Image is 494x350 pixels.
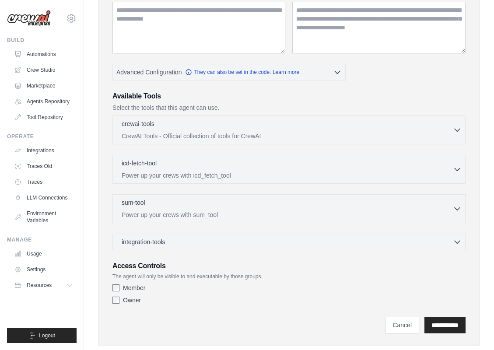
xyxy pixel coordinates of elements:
button: crewai-tools CrewAI Tools - Official collection of tools for CrewAI [116,119,462,140]
button: sum-tool Power up your crews with sum_tool [116,198,462,219]
label: Member [123,283,145,292]
button: icd-fetch-tool Power up your crews with icd_fetch_tool [116,159,462,180]
a: Usage [11,247,77,261]
span: integration-tools [122,238,165,246]
a: Settings [11,262,77,276]
a: Traces [11,175,77,189]
div: Operate [7,133,77,140]
p: Power up your crews with icd_fetch_tool [122,171,453,180]
img: Logo [7,10,51,27]
button: integration-tools [116,238,462,246]
h3: Available Tools [112,91,466,101]
button: Logout [7,328,77,343]
a: Automations [11,47,77,61]
div: Manage [7,236,77,243]
span: Resources [27,282,52,289]
p: Power up your crews with sum_tool [122,210,453,219]
label: Owner [123,296,141,304]
button: Advanced Configuration They can also be set in the code. Learn more [113,64,345,80]
a: LLM Connections [11,191,77,205]
span: Advanced Configuration [116,68,182,77]
a: Cancel [385,317,419,333]
p: icd-fetch-tool [122,159,157,168]
a: Marketplace [11,79,77,93]
a: Environment Variables [11,206,77,227]
h3: Access Controls [112,261,466,271]
a: Tool Repository [11,110,77,124]
p: Select the tools that this agent can use. [112,103,466,112]
p: CrewAI Tools - Official collection of tools for CrewAI [122,132,453,140]
a: They can also be set in the code. Learn more [185,69,299,76]
span: Logout [39,332,55,339]
a: Crew Studio [11,63,77,77]
a: Integrations [11,143,77,157]
a: Agents Repository [11,94,77,108]
p: crewai-tools [122,119,154,128]
button: Resources [11,278,77,292]
a: Traces Old [11,159,77,173]
div: Build [7,37,77,44]
p: sum-tool [122,198,145,207]
p: The agent will only be visible to and executable by those groups. [112,273,466,280]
